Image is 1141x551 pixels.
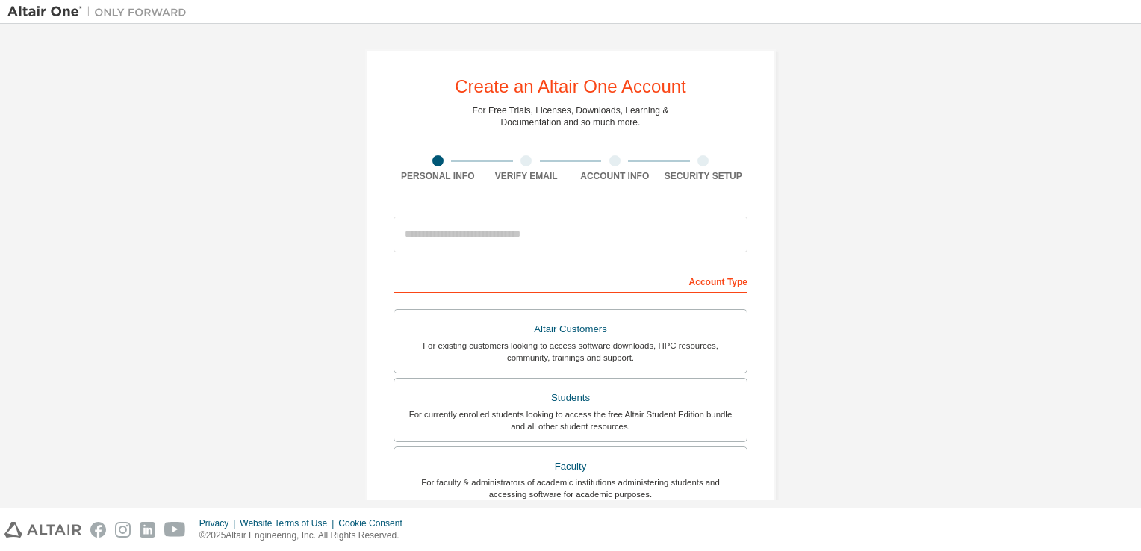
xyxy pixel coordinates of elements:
[403,319,738,340] div: Altair Customers
[199,517,240,529] div: Privacy
[7,4,194,19] img: Altair One
[455,78,686,96] div: Create an Altair One Account
[482,170,571,182] div: Verify Email
[473,105,669,128] div: For Free Trials, Licenses, Downloads, Learning & Documentation and so much more.
[338,517,411,529] div: Cookie Consent
[394,170,482,182] div: Personal Info
[659,170,748,182] div: Security Setup
[140,522,155,538] img: linkedin.svg
[164,522,186,538] img: youtube.svg
[403,387,738,408] div: Students
[403,408,738,432] div: For currently enrolled students looking to access the free Altair Student Edition bundle and all ...
[570,170,659,182] div: Account Info
[90,522,106,538] img: facebook.svg
[403,456,738,477] div: Faculty
[403,340,738,364] div: For existing customers looking to access software downloads, HPC resources, community, trainings ...
[403,476,738,500] div: For faculty & administrators of academic institutions administering students and accessing softwa...
[199,529,411,542] p: © 2025 Altair Engineering, Inc. All Rights Reserved.
[115,522,131,538] img: instagram.svg
[4,522,81,538] img: altair_logo.svg
[394,269,747,293] div: Account Type
[240,517,338,529] div: Website Terms of Use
